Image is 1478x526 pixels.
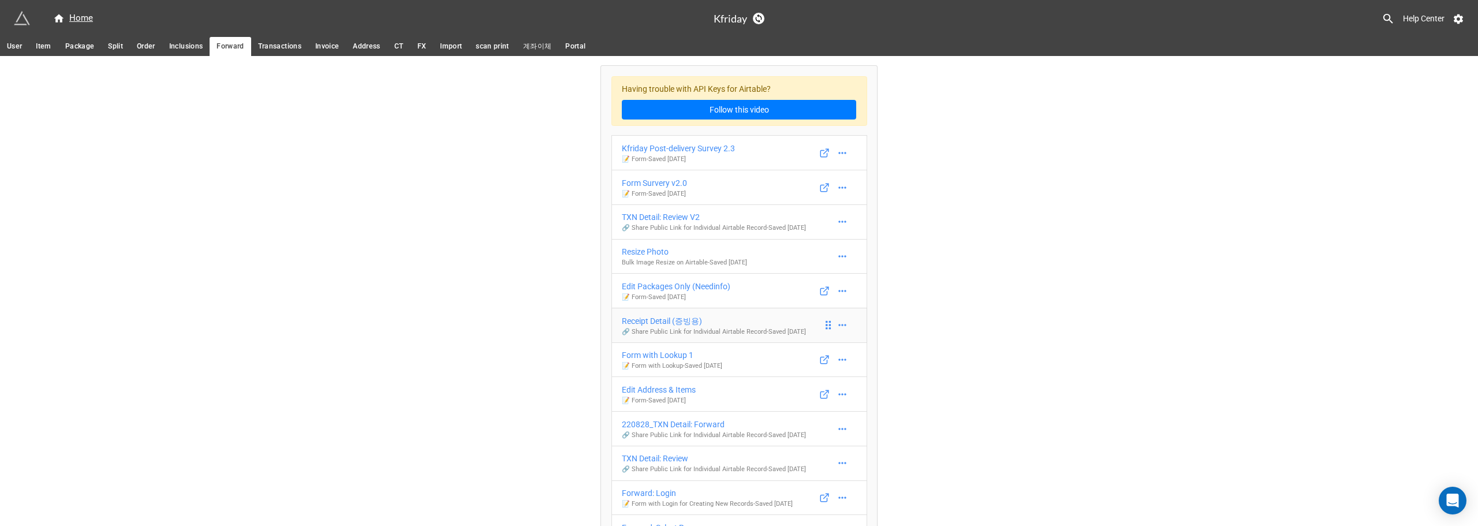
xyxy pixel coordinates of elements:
p: 🔗 Share Public Link for Individual Airtable Record - Saved [DATE] [622,431,806,440]
a: Edit Address & Items📝 Form-Saved [DATE] [611,376,867,412]
a: Follow this video [622,100,856,120]
a: 220828_TXN Detail: Forward🔗 Share Public Link for Individual Airtable Record-Saved [DATE] [611,411,867,446]
span: Transactions [258,40,301,53]
div: Resize Photo [622,245,747,258]
p: 📝 Form - Saved [DATE] [622,189,687,199]
p: 📝 Form - Saved [DATE] [622,293,730,302]
div: TXN Detail: Review [622,452,806,465]
div: Open Intercom Messenger [1439,487,1466,514]
div: Home [53,12,93,25]
div: Having trouble with API Keys for Airtable? [611,76,867,126]
div: Kfriday Post-delivery Survey 2.3 [622,142,735,155]
div: TXN Detail: Review V2 [622,211,806,223]
a: Forward: Login📝 Form with Login for Creating New Records-Saved [DATE] [611,480,867,516]
a: Help Center [1395,8,1453,29]
p: 📝 Form - Saved [DATE] [622,155,735,164]
span: scan print [476,40,509,53]
span: Invoice [315,40,339,53]
p: Bulk Image Resize on Airtable - Saved [DATE] [622,258,747,267]
span: Import [440,40,462,53]
span: Split [108,40,123,53]
a: Resize PhotoBulk Image Resize on Airtable-Saved [DATE] [611,239,867,274]
span: 계좌이체 [523,40,551,53]
div: Edit Address & Items [622,383,696,396]
p: 📝 Form with Login for Creating New Records - Saved [DATE] [622,499,793,509]
div: Receipt Detail (증빙용) [622,315,806,327]
p: 🔗 Share Public Link for Individual Airtable Record - Saved [DATE] [622,465,806,474]
span: Order [137,40,155,53]
span: User [7,40,22,53]
span: Package [65,40,94,53]
div: 220828_TXN Detail: Forward [622,418,806,431]
span: Inclusions [169,40,203,53]
a: Form with Lookup 1📝 Form with Lookup-Saved [DATE] [611,342,867,378]
div: Form Survery v2.0 [622,177,687,189]
a: TXN Detail: Review🔗 Share Public Link for Individual Airtable Record-Saved [DATE] [611,446,867,481]
a: Home [46,12,100,25]
h3: Kfriday [714,13,747,24]
div: Forward: Login [622,487,793,499]
p: 📝 Form - Saved [DATE] [622,396,696,405]
span: CT [394,40,404,53]
span: FX [417,40,427,53]
a: Form Survery v2.0📝 Form-Saved [DATE] [611,170,867,205]
p: 📝 Form with Lookup - Saved [DATE] [622,361,722,371]
span: Forward [217,40,244,53]
span: Portal [565,40,585,53]
p: 🔗 Share Public Link for Individual Airtable Record - Saved [DATE] [622,327,806,337]
span: Item [36,40,51,53]
a: Receipt Detail (증빙용)🔗 Share Public Link for Individual Airtable Record-Saved [DATE] [611,308,867,343]
p: 🔗 Share Public Link for Individual Airtable Record - Saved [DATE] [622,223,806,233]
span: Address [353,40,380,53]
a: Kfriday Post-delivery Survey 2.3📝 Form-Saved [DATE] [611,135,867,170]
img: miniextensions-icon.73ae0678.png [14,10,30,27]
div: Form with Lookup 1 [622,349,722,361]
div: Edit Packages Only (Needinfo) [622,280,730,293]
a: TXN Detail: Review V2🔗 Share Public Link for Individual Airtable Record-Saved [DATE] [611,204,867,240]
a: Sync Base Structure [753,13,764,24]
a: Edit Packages Only (Needinfo)📝 Form-Saved [DATE] [611,273,867,308]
